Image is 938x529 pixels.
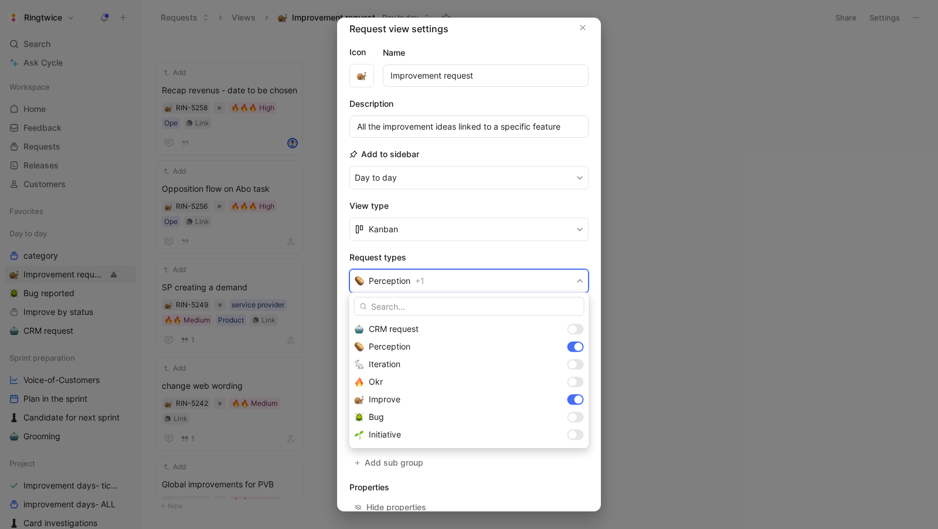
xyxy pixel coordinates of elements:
span: Improve [369,394,400,404]
span: Okr [369,377,383,386]
span: Initiative [369,429,401,439]
span: Bug [369,412,384,422]
img: 🤖 [355,324,364,334]
input: Search... [354,297,584,316]
img: 🐇 [355,360,364,369]
span: CRM request [369,324,419,334]
img: 🌱 [355,430,364,439]
span: Perception [369,341,410,351]
img: 🥔 [355,342,364,351]
img: 🪲 [355,412,364,422]
img: 🔥 [355,377,364,386]
span: Iteration [369,359,400,369]
img: 🐌 [355,395,364,404]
